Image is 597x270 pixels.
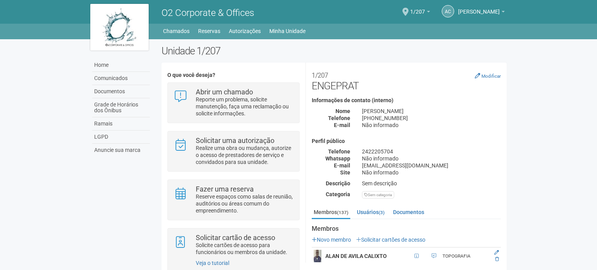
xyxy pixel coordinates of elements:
[362,191,394,199] div: Sem categoria
[410,10,430,16] a: 1/207
[328,148,350,155] strong: Telefone
[356,180,507,187] div: Sem descrição
[162,45,507,57] h2: Unidade 1/207
[356,108,507,115] div: [PERSON_NAME]
[312,225,501,232] strong: Membros
[92,131,150,144] a: LGPD
[312,138,501,144] h4: Perfil público
[312,206,350,219] a: Membros(137)
[379,210,385,215] small: (3)
[410,1,425,15] span: 1/207
[163,26,190,37] a: Chamados
[196,233,275,242] strong: Solicitar cartão de acesso
[174,137,293,165] a: Solicitar uma autorização Realize uma obra ou mudança, autorize o acesso de prestadores de serviç...
[335,108,350,114] strong: Nome
[92,85,150,98] a: Documentos
[325,253,387,259] strong: ALAN DE AVILA CALIXTO
[174,234,293,256] a: Solicitar cartão de acesso Solicite cartões de acesso para funcionários ou membros da unidade.
[325,155,350,162] strong: Whatsapp
[312,237,351,243] a: Novo membro
[196,136,274,145] strong: Solicitar uma autorização
[196,145,293,165] p: Realize uma obra ou mudança, autorize o acesso de prestadores de serviço e convidados para sua un...
[458,1,500,15] span: Andréa Cunha
[312,71,328,79] small: 1/207
[356,148,507,155] div: 2422205704
[442,5,454,17] a: AC
[356,122,507,129] div: Não informado
[326,191,350,197] strong: Categoria
[229,26,261,37] a: Autorizações
[328,115,350,121] strong: Telefone
[167,72,299,78] h4: O que você deseja?
[481,73,501,79] small: Modificar
[92,144,150,157] a: Anuncie sua marca
[269,26,306,37] a: Minha Unidade
[356,162,507,169] div: [EMAIL_ADDRESS][DOMAIN_NAME]
[196,193,293,214] p: Reserve espaços como salas de reunião, auditórios ou áreas comum do empreendimento.
[174,186,293,214] a: Fazer uma reserva Reserve espaços como salas de reunião, auditórios ou áreas comum do empreendime...
[355,206,386,218] a: Usuários(3)
[334,162,350,169] strong: E-mail
[356,169,507,176] div: Não informado
[196,185,254,193] strong: Fazer uma reserva
[494,250,499,255] a: Editar membro
[198,26,220,37] a: Reservas
[356,155,507,162] div: Não informado
[92,98,150,117] a: Grade de Horários dos Ônibus
[495,256,499,262] a: Excluir membro
[92,72,150,85] a: Comunicados
[196,96,293,117] p: Reporte um problema, solicite manutenção, faça uma reclamação ou solicite informações.
[334,122,350,128] strong: E-mail
[90,4,149,51] img: logo.jpg
[356,115,507,122] div: [PHONE_NUMBER]
[312,98,501,103] h4: Informações de contato (interno)
[475,73,501,79] a: Modificar
[391,206,426,218] a: Documentos
[162,7,254,18] span: O2 Corporate & Offices
[326,180,350,186] strong: Descrição
[312,68,501,92] h2: ENGEPRAT
[356,237,425,243] a: Solicitar cartões de acesso
[92,117,150,131] a: Ramais
[442,253,490,260] div: TOPOGRAFIA
[92,59,150,72] a: Home
[196,260,229,266] a: Veja o tutorial
[340,169,350,176] strong: Site
[458,10,505,16] a: [PERSON_NAME]
[314,250,321,262] img: user.png
[174,89,293,117] a: Abrir um chamado Reporte um problema, solicite manutenção, faça uma reclamação ou solicite inform...
[196,242,293,256] p: Solicite cartões de acesso para funcionários ou membros da unidade.
[337,210,348,215] small: (137)
[196,88,253,96] strong: Abrir um chamado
